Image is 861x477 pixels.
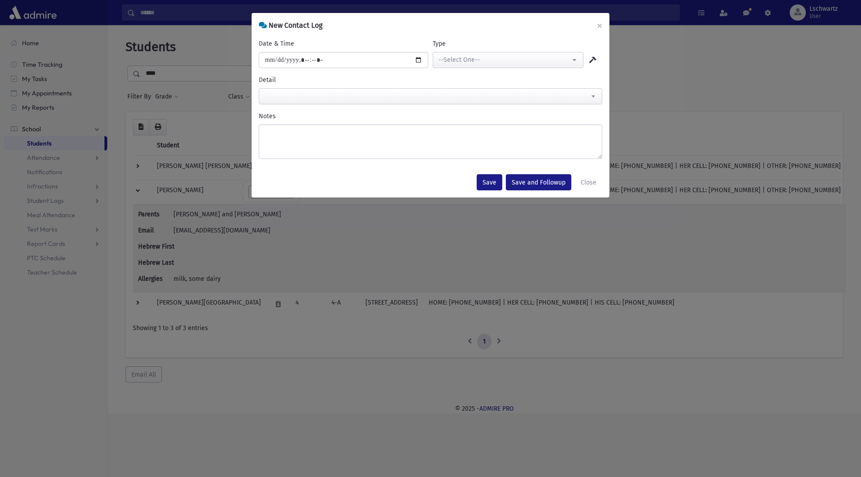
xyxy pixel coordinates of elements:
h6: New Contact Log [259,20,322,31]
label: Detail [259,75,276,85]
label: Type [433,39,446,48]
label: Date & Time [259,39,294,48]
button: × [590,13,609,38]
label: Notes [259,112,276,121]
button: Close [575,174,602,190]
button: --Select One-- [433,52,583,68]
div: --Select One-- [439,55,570,64]
button: Save and Followup [506,174,571,190]
button: Save [477,174,502,190]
